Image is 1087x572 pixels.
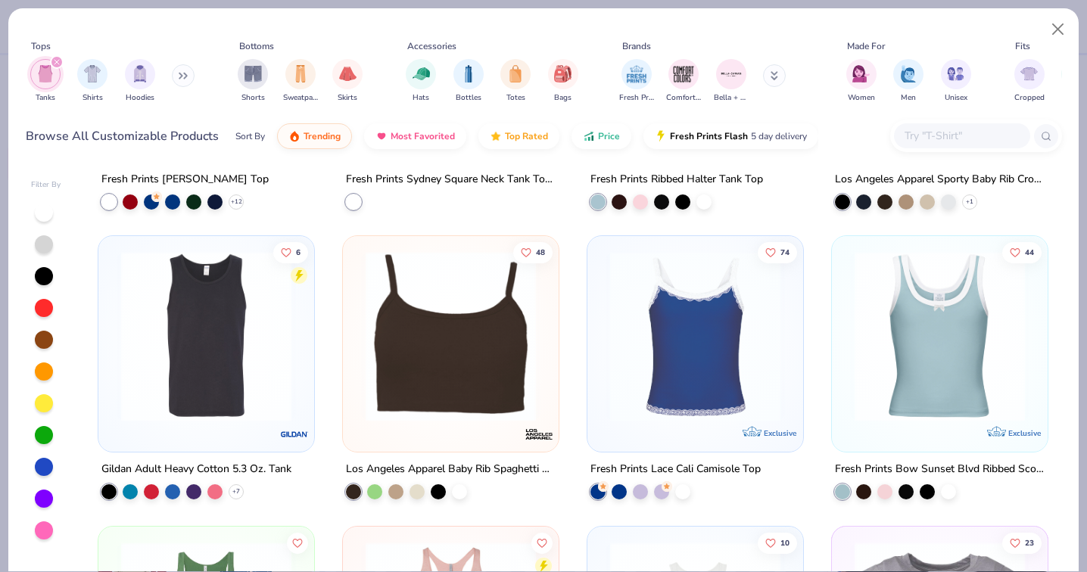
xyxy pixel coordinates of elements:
img: Unisex Image [947,65,964,82]
img: Men Image [900,65,917,82]
img: 806829dd-1c22-4937-9a35-1c80dd7c627b [358,251,543,421]
div: Gildan Adult Heavy Cotton 5.3 Oz. Tank [101,460,291,479]
img: Comfort Colors Image [672,63,695,85]
span: + 7 [232,487,240,496]
div: filter for Hoodies [125,59,155,104]
img: Bags Image [554,65,571,82]
span: 10 [780,539,790,546]
img: Hoodies Image [132,65,148,82]
button: filter button [548,59,578,104]
div: Fresh Prints Ribbed Halter Tank Top [590,169,763,188]
button: Like [288,532,309,553]
div: Fresh Prints Lace Cali Camisole Top [590,460,761,479]
img: d2e93f27-f460-4e7a-bcfc-75916c5962f1 [603,251,788,421]
img: Los Angeles Apparel logo [524,419,554,449]
div: filter for Women [846,59,877,104]
div: filter for Cropped [1014,59,1045,104]
div: filter for Skirts [332,59,363,104]
span: Men [901,92,916,104]
span: Shorts [241,92,265,104]
span: + 1 [966,197,973,206]
span: Fresh Prints [619,92,654,104]
button: Like [758,242,797,263]
img: Skirts Image [339,65,357,82]
span: 48 [536,249,545,256]
div: filter for Tanks [30,59,61,104]
button: Like [513,242,553,263]
button: filter button [125,59,155,104]
img: flash.gif [655,130,667,142]
span: Women [848,92,875,104]
span: Totes [506,92,525,104]
div: filter for Hats [406,59,436,104]
span: 6 [297,249,301,256]
div: filter for Bottles [453,59,484,104]
span: 5 day delivery [751,128,807,145]
div: Los Angeles Apparel Sporty Baby Rib Crop Tank [835,169,1045,188]
img: Fresh Prints Image [625,63,648,85]
div: filter for Shorts [238,59,268,104]
button: Fresh Prints Flash5 day delivery [643,123,818,149]
img: 88a44a92-e2a5-4f89-8212-3978ff1d2bb4 [114,251,299,421]
div: filter for Comfort Colors [666,59,701,104]
span: Skirts [338,92,357,104]
span: Exclusive [764,428,796,438]
img: 356bbad7-f2ea-4978-a20a-9a84567b25c6 [847,251,1032,421]
div: Brands [622,39,651,53]
div: filter for Fresh Prints [619,59,654,104]
button: Price [572,123,631,149]
span: Hats [413,92,429,104]
img: ee51aba9-090d-45cc-8128-ed1bf8a79067 [543,251,729,421]
span: Tanks [36,92,55,104]
button: Like [1002,532,1042,553]
div: Fresh Prints Bow Sunset Blvd Ribbed Scoop Tank Top [835,460,1045,479]
img: Bottles Image [460,65,477,82]
span: Price [598,130,620,142]
div: Los Angeles Apparel Baby Rib Spaghetti Crop Tank [346,460,556,479]
button: Like [531,532,553,553]
div: Made For [847,39,885,53]
div: Sort By [235,129,265,143]
button: filter button [238,59,268,104]
span: Trending [304,130,341,142]
div: filter for Totes [500,59,531,104]
img: Sweatpants Image [292,65,309,82]
img: trending.gif [288,130,301,142]
span: + 12 [231,197,242,206]
span: Most Favorited [391,130,455,142]
div: filter for Sweatpants [283,59,318,104]
button: filter button [714,59,749,104]
div: Bottoms [239,39,274,53]
div: Tops [31,39,51,53]
button: filter button [453,59,484,104]
span: Shirts [83,92,103,104]
span: Cropped [1014,92,1045,104]
span: 44 [1025,249,1034,256]
img: Women Image [852,65,870,82]
button: filter button [406,59,436,104]
img: Shorts Image [244,65,262,82]
button: Top Rated [478,123,559,149]
img: Cropped Image [1020,65,1038,82]
img: Shirts Image [84,65,101,82]
button: filter button [666,59,701,104]
div: filter for Bella + Canvas [714,59,749,104]
div: filter for Shirts [77,59,107,104]
button: filter button [619,59,654,104]
span: Fresh Prints Flash [670,130,748,142]
button: filter button [893,59,923,104]
span: Bags [554,92,572,104]
img: 7bdc074d-834e-4bfb-ad05-961d6dbc2cb2 [787,251,973,421]
button: Like [274,242,309,263]
button: filter button [332,59,363,104]
button: Close [1044,15,1073,44]
div: Browse All Customizable Products [26,127,219,145]
img: Gildan logo [279,419,310,449]
span: Comfort Colors [666,92,701,104]
div: filter for Bags [548,59,578,104]
div: filter for Men [893,59,923,104]
div: Fits [1015,39,1030,53]
button: filter button [283,59,318,104]
button: Like [758,532,797,553]
button: Most Favorited [364,123,466,149]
